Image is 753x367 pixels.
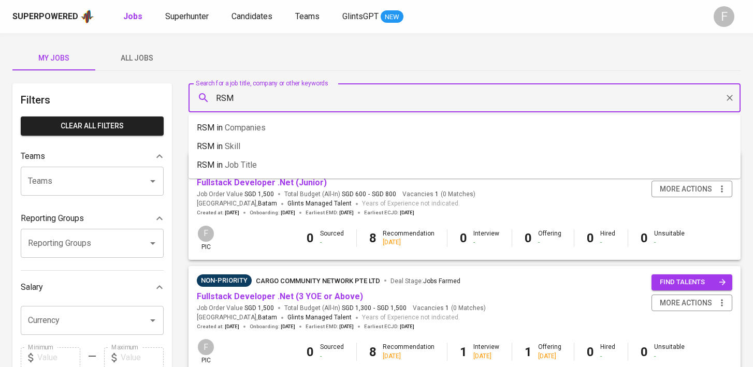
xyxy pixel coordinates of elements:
[197,209,239,216] span: Created at :
[146,236,160,251] button: Open
[123,10,144,23] a: Jobs
[281,323,295,330] span: [DATE]
[339,209,354,216] span: [DATE]
[538,238,561,247] div: -
[444,304,449,313] span: 1
[12,11,78,23] div: Superpowered
[258,199,277,209] span: Batam
[342,304,371,313] span: SGD 1,300
[600,343,615,360] div: Hired
[383,343,435,360] div: Recommendation
[402,190,475,199] span: Vacancies ( 0 Matches )
[651,274,732,290] button: find talents
[197,190,274,199] span: Job Order Value
[244,190,274,199] span: SGD 1,500
[460,231,467,245] b: 0
[538,343,561,360] div: Offering
[146,174,160,188] button: Open
[197,291,363,301] a: Fullstack Developer .Net (3 YOE or Above)
[654,238,685,247] div: -
[383,238,435,247] div: [DATE]
[231,11,272,21] span: Candidates
[197,274,252,287] div: Sufficient Talents in Pipeline
[641,345,648,359] b: 0
[197,140,240,153] p: RSM in
[400,323,414,330] span: [DATE]
[197,225,215,243] div: F
[600,352,615,361] div: -
[225,209,239,216] span: [DATE]
[225,141,240,151] span: Skill
[587,345,594,359] b: 0
[654,352,685,361] div: -
[320,343,344,360] div: Sourced
[197,199,277,209] span: [GEOGRAPHIC_DATA] ,
[225,123,266,133] span: Companies
[295,11,320,21] span: Teams
[80,9,94,24] img: app logo
[284,304,407,313] span: Total Budget (All-In)
[413,304,486,313] span: Vacancies ( 0 Matches )
[342,10,403,23] a: GlintsGPT NEW
[21,116,164,136] button: Clear All filters
[400,209,414,216] span: [DATE]
[21,92,164,108] h6: Filters
[197,122,266,134] p: RSM in
[197,323,239,330] span: Created at :
[307,231,314,245] b: 0
[320,229,344,247] div: Sourced
[660,183,712,196] span: more actions
[197,159,257,171] p: RSM in
[641,231,648,245] b: 0
[654,343,685,360] div: Unsuitable
[258,313,277,323] span: Batam
[364,323,414,330] span: Earliest ECJD :
[342,11,379,21] span: GlintsGPT
[525,231,532,245] b: 0
[21,208,164,229] div: Reporting Groups
[433,190,439,199] span: 1
[390,277,460,285] span: Deal Stage :
[383,229,435,247] div: Recommendation
[146,313,160,328] button: Open
[369,231,376,245] b: 8
[225,160,257,170] span: Job title
[21,212,84,225] p: Reporting Groups
[295,10,322,23] a: Teams
[381,12,403,22] span: NEW
[306,323,354,330] span: Earliest EMD :
[342,190,366,199] span: SGD 600
[165,10,211,23] a: Superhunter
[473,352,499,361] div: [DATE]
[525,345,532,359] b: 1
[21,150,45,163] p: Teams
[538,229,561,247] div: Offering
[197,225,215,252] div: pic
[197,338,215,356] div: F
[29,120,155,133] span: Clear All filters
[19,52,89,65] span: My Jobs
[21,277,164,298] div: Salary
[21,281,43,293] p: Salary
[660,297,712,310] span: more actions
[372,190,396,199] span: SGD 800
[473,238,499,247] div: -
[714,6,734,27] div: F
[654,229,685,247] div: Unsuitable
[244,304,274,313] span: SGD 1,500
[364,209,414,216] span: Earliest ECJD :
[368,190,370,199] span: -
[362,313,460,323] span: Years of Experience not indicated.
[197,313,277,323] span: [GEOGRAPHIC_DATA] ,
[225,323,239,330] span: [DATE]
[197,275,252,286] span: Non-Priority
[250,323,295,330] span: Onboarding :
[21,146,164,167] div: Teams
[287,314,352,321] span: Glints Managed Talent
[423,277,460,285] span: Jobs Farmed
[373,304,375,313] span: -
[256,277,380,285] span: cargo community network pte ltd
[197,178,327,187] a: Fullstack Developer .Net (Junior)
[197,304,274,313] span: Job Order Value
[307,345,314,359] b: 0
